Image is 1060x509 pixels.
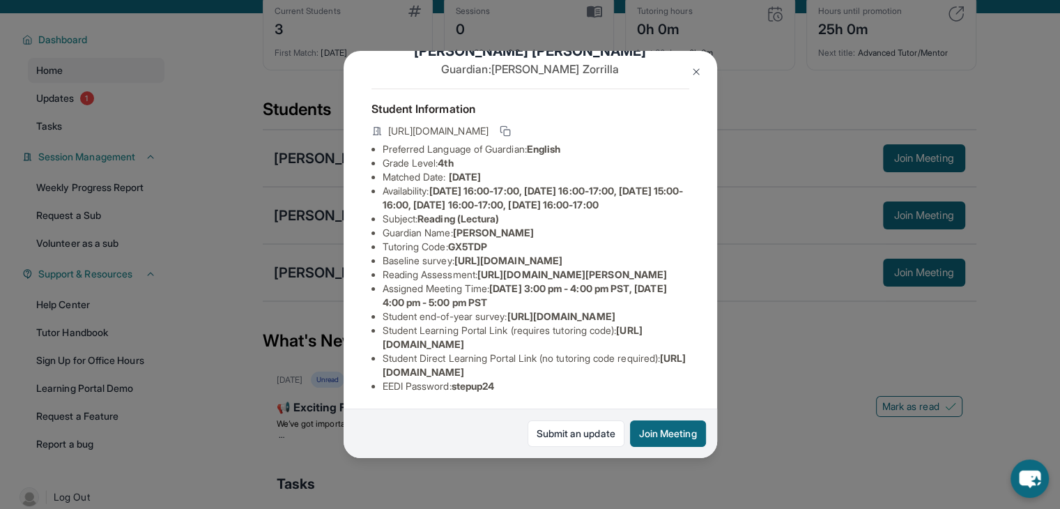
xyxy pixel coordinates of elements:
[383,324,689,351] li: Student Learning Portal Link (requires tutoring code) :
[371,41,689,61] h1: [PERSON_NAME] [PERSON_NAME]
[383,254,689,268] li: Baseline survey :
[497,123,514,139] button: Copy link
[383,212,689,226] li: Subject :
[383,379,689,393] li: EEDI Password :
[630,420,706,447] button: Join Meeting
[383,268,689,282] li: Reading Assessment :
[448,241,487,252] span: GX5TDP
[383,226,689,240] li: Guardian Name :
[383,142,689,156] li: Preferred Language of Guardian:
[383,240,689,254] li: Tutoring Code :
[477,268,667,280] span: [URL][DOMAIN_NAME][PERSON_NAME]
[507,310,615,322] span: [URL][DOMAIN_NAME]
[383,184,689,212] li: Availability:
[453,227,535,238] span: [PERSON_NAME]
[528,420,624,447] a: Submit an update
[454,254,562,266] span: [URL][DOMAIN_NAME]
[383,185,684,211] span: [DATE] 16:00-17:00, [DATE] 16:00-17:00, [DATE] 15:00-16:00, [DATE] 16:00-17:00, [DATE] 16:00-17:00
[417,213,499,225] span: Reading (Lectura)
[383,351,689,379] li: Student Direct Learning Portal Link (no tutoring code required) :
[383,170,689,184] li: Matched Date:
[452,380,495,392] span: stepup24
[383,282,689,310] li: Assigned Meeting Time :
[371,100,689,117] h4: Student Information
[388,124,489,138] span: [URL][DOMAIN_NAME]
[449,171,481,183] span: [DATE]
[438,157,453,169] span: 4th
[1011,459,1049,498] button: chat-button
[383,156,689,170] li: Grade Level:
[371,61,689,77] p: Guardian: [PERSON_NAME] Zorrilla
[527,143,561,155] span: English
[383,310,689,324] li: Student end-of-year survey :
[383,282,667,308] span: [DATE] 3:00 pm - 4:00 pm PST, [DATE] 4:00 pm - 5:00 pm PST
[691,66,702,77] img: Close Icon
